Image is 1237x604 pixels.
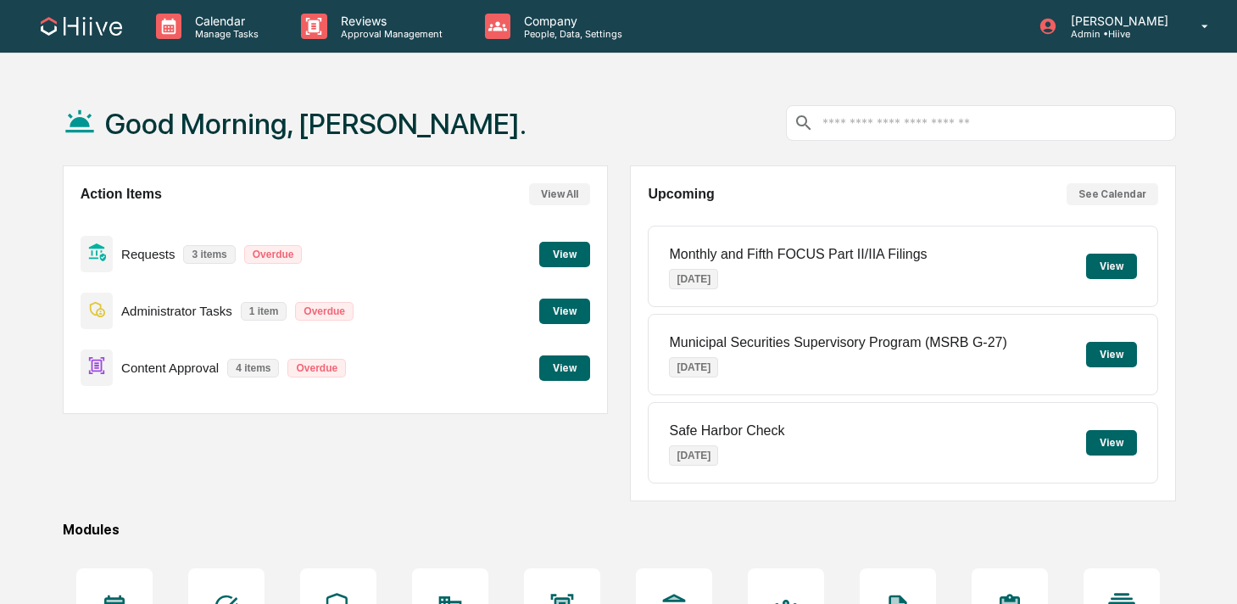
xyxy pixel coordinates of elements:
p: Admin • Hiive [1057,28,1177,40]
p: 4 items [227,359,279,377]
p: Monthly and Fifth FOCUS Part II/IIA Filings [669,247,927,262]
h2: Action Items [81,187,162,202]
button: View [539,242,590,267]
p: Manage Tasks [181,28,267,40]
button: View [1086,254,1137,279]
button: View [539,299,590,324]
p: Municipal Securities Supervisory Program (MSRB G-27) [669,335,1006,350]
button: See Calendar [1067,183,1158,205]
button: View All [529,183,590,205]
p: [DATE] [669,357,718,377]
p: 3 items [183,245,235,264]
p: Calendar [181,14,267,28]
p: Overdue [295,302,354,321]
p: Safe Harbor Check [669,423,784,439]
p: Overdue [287,359,346,377]
p: People, Data, Settings [510,28,631,40]
p: [DATE] [669,269,718,289]
p: Reviews [327,14,451,28]
p: [PERSON_NAME] [1057,14,1177,28]
p: Company [510,14,631,28]
p: 1 item [241,302,287,321]
p: Overdue [244,245,303,264]
button: View [539,355,590,381]
p: Approval Management [327,28,451,40]
button: View [1086,342,1137,367]
button: View [1086,430,1137,456]
h2: Upcoming [648,187,714,202]
a: View [539,245,590,261]
p: Administrator Tasks [121,304,232,318]
p: [DATE] [669,445,718,466]
p: Content Approval [121,361,219,375]
a: View [539,302,590,318]
a: View [539,359,590,375]
p: Requests [121,247,175,261]
img: logo [41,17,122,36]
div: Modules [63,522,1176,538]
h1: Good Morning, [PERSON_NAME]. [105,107,527,141]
